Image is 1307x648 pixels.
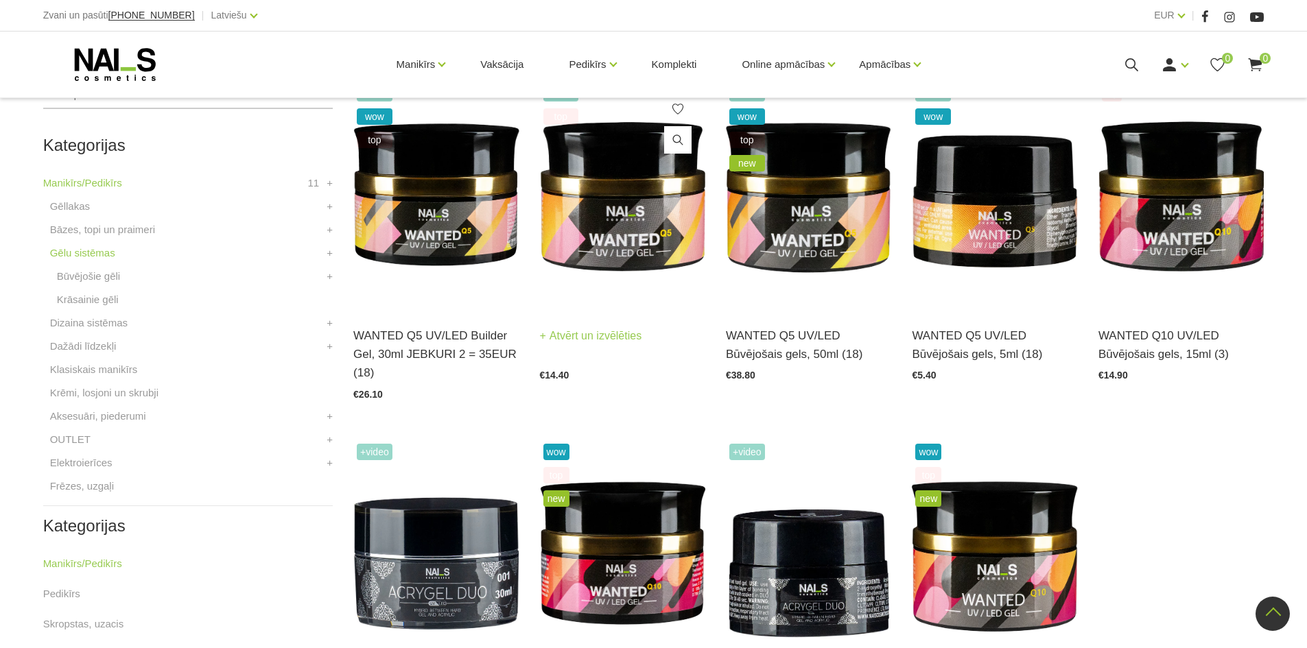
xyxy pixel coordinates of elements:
span: top [543,467,569,483]
a: WANTED Q5 UV/LED Būvējošais gels, 50ml (18) [726,326,891,363]
a: Gēllakas [50,198,90,215]
a: + [327,268,333,285]
a: Aksesuāri, piederumi [50,408,146,424]
a: Dažādi līdzekļi [50,338,117,355]
span: +Video [357,444,392,460]
a: WANTED Q10 UV/LED Būvējošais gels, 15ml (3) [1098,326,1264,363]
a: + [327,338,333,355]
span: new [729,155,765,171]
a: EUR [1154,7,1175,23]
a: WANTED Q5 UV/LED Builder Gel, 30ml JEBKURI 2 = 35EUR (18) [353,326,519,383]
a: + [327,408,333,424]
a: Būvējošie gēli [57,268,121,285]
a: Dizaina sistēmas [50,315,128,331]
span: wow [915,444,941,460]
a: Komplekti [641,32,708,97]
img: Gels WANTED NAILS cosmetics tehniķu komanda ir radījusi gelu, kas ilgi jau ir katra meistara mekl... [912,82,1077,309]
a: Manikīrs [397,37,436,92]
a: + [327,455,333,471]
span: wow [543,444,569,460]
span: 0 [1260,53,1271,64]
a: OUTLET [50,431,91,448]
a: Manikīrs/Pedikīrs [43,555,122,572]
a: Klasiskais manikīrs [50,361,138,378]
a: Online apmācības [742,37,825,92]
span: 11 [307,175,319,191]
a: Bāzes, topi un praimeri [50,221,155,238]
h2: Kategorijas [43,136,333,154]
span: €14.90 [1098,370,1128,381]
h2: Kategorijas [43,517,333,535]
span: €26.10 [353,389,383,400]
a: Krāsainie gēli [57,291,119,308]
a: + [327,175,333,191]
img: Gels WANTED NAILS cosmetics tehniķu komanda ir radījusi gelu, kas ilgi jau ir katra meistara mekl... [353,82,519,309]
span: top [729,132,765,148]
a: [PHONE_NUMBER] [108,10,195,21]
span: €5.40 [912,370,936,381]
span: wow [357,108,392,125]
a: Gēlu sistēmas [50,245,115,261]
span: €38.80 [726,370,755,381]
a: Manikīrs/Pedikīrs [43,175,122,191]
a: Latviešu [211,7,247,23]
span: | [1192,7,1194,24]
span: new [915,490,941,507]
a: + [327,315,333,331]
a: 0 [1247,56,1264,73]
a: Apmācības [859,37,910,92]
a: Vaksācija [469,32,534,97]
a: Elektroierīces [50,455,113,471]
span: €14.40 [540,370,569,381]
a: Pedikīrs [569,37,606,92]
img: Gels WANTED NAILS cosmetics tehniķu komanda ir radījusi gelu, kas ilgi jau ir katra meistara mekl... [1098,82,1264,309]
span: wow [915,108,951,125]
a: Skropstas, uzacis [43,616,124,632]
span: top [357,132,392,148]
span: top [543,108,579,125]
span: | [202,7,204,24]
a: + [327,431,333,448]
a: Frēzes, uzgaļi [50,478,114,494]
span: 0 [1222,53,1233,64]
div: Zvani un pasūti [43,7,195,24]
span: wow [729,108,765,125]
a: Atvērt un izvēlēties [540,326,642,346]
img: Gels WANTED NAILS cosmetics tehniķu komanda ir radījusi gelu, kas ilgi jau ir katra meistara mekl... [540,82,705,309]
a: Krēmi, losjoni un skrubji [50,385,158,401]
a: Pedikīrs [43,586,80,602]
a: + [327,221,333,238]
a: + [327,198,333,215]
a: 0 [1209,56,1226,73]
a: WANTED Q5 UV/LED Būvējošais gels, 5ml (18) [912,326,1077,363]
span: +Video [729,444,765,460]
a: + [327,245,333,261]
span: new [543,490,569,507]
span: top [915,467,941,483]
img: Gels WANTED NAILS cosmetics tehniķu komanda ir radījusi gelu, kas ilgi jau ir katra meistara mekl... [726,82,891,309]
